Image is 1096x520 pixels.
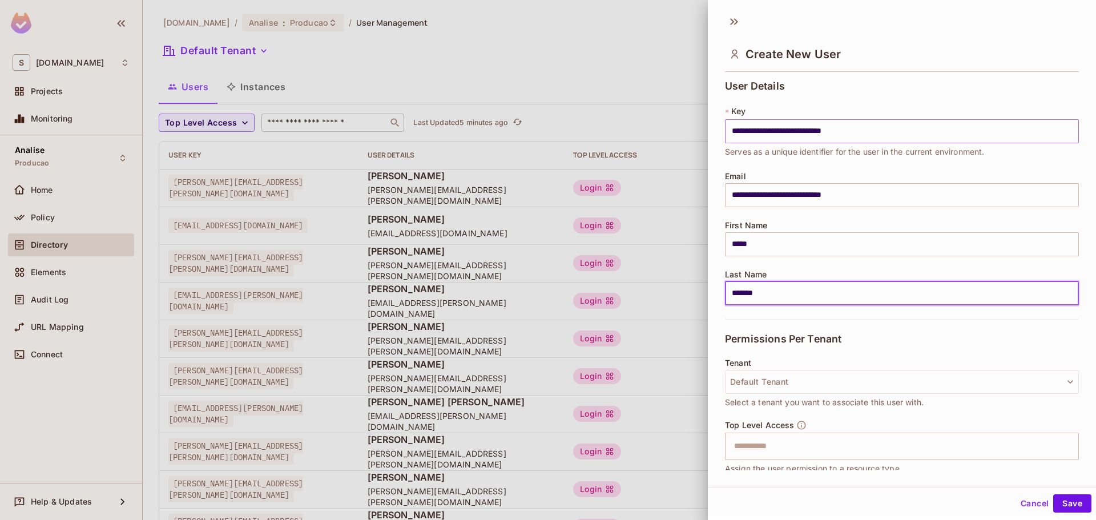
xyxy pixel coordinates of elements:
[725,370,1079,394] button: Default Tenant
[725,333,841,345] span: Permissions Per Tenant
[725,270,767,279] span: Last Name
[725,462,900,475] span: Assign the user permission to a resource type
[725,358,751,368] span: Tenant
[725,396,924,409] span: Select a tenant you want to associate this user with.
[725,221,768,230] span: First Name
[1053,494,1091,513] button: Save
[1073,445,1075,447] button: Open
[1016,494,1053,513] button: Cancel
[725,146,985,158] span: Serves as a unique identifier for the user in the current environment.
[725,421,794,430] span: Top Level Access
[746,47,841,61] span: Create New User
[725,172,746,181] span: Email
[725,80,785,92] span: User Details
[731,107,746,116] span: Key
